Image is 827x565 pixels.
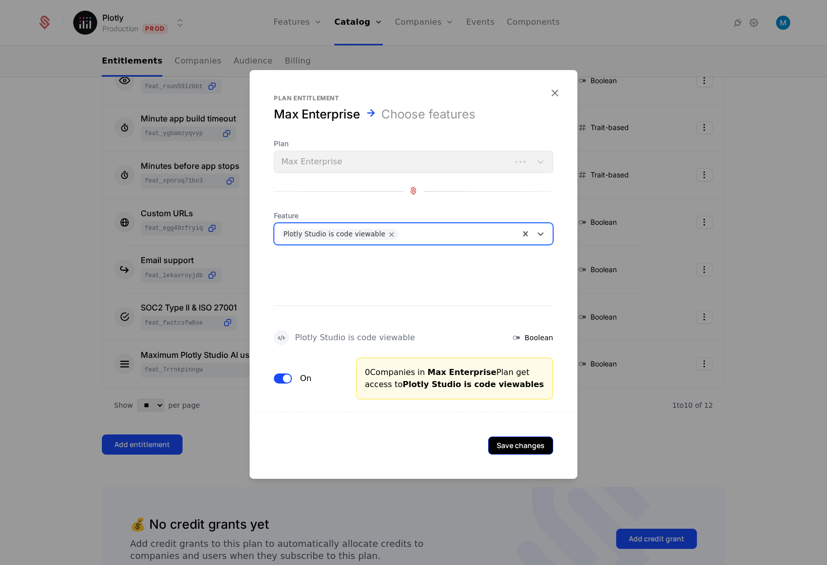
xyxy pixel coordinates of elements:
span: Max Enterprise [428,367,497,376]
div: 0 Companies in Plan get access to [365,366,545,390]
div: Plotly Studio is code viewable [295,333,415,341]
div: Max Enterprise [274,106,360,122]
div: Plan entitlement [274,94,553,102]
button: Save changes [488,436,553,454]
span: Feature [274,210,553,220]
div: Choose features [381,106,476,122]
div: Plotly Studio is code viewable [283,228,385,239]
span: Plotly Studio is code viewables [403,379,544,389]
label: On [300,373,312,383]
span: Plan [274,138,553,148]
div: Remove Plotly Studio is code viewable [385,228,398,239]
span: Boolean [524,332,553,342]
